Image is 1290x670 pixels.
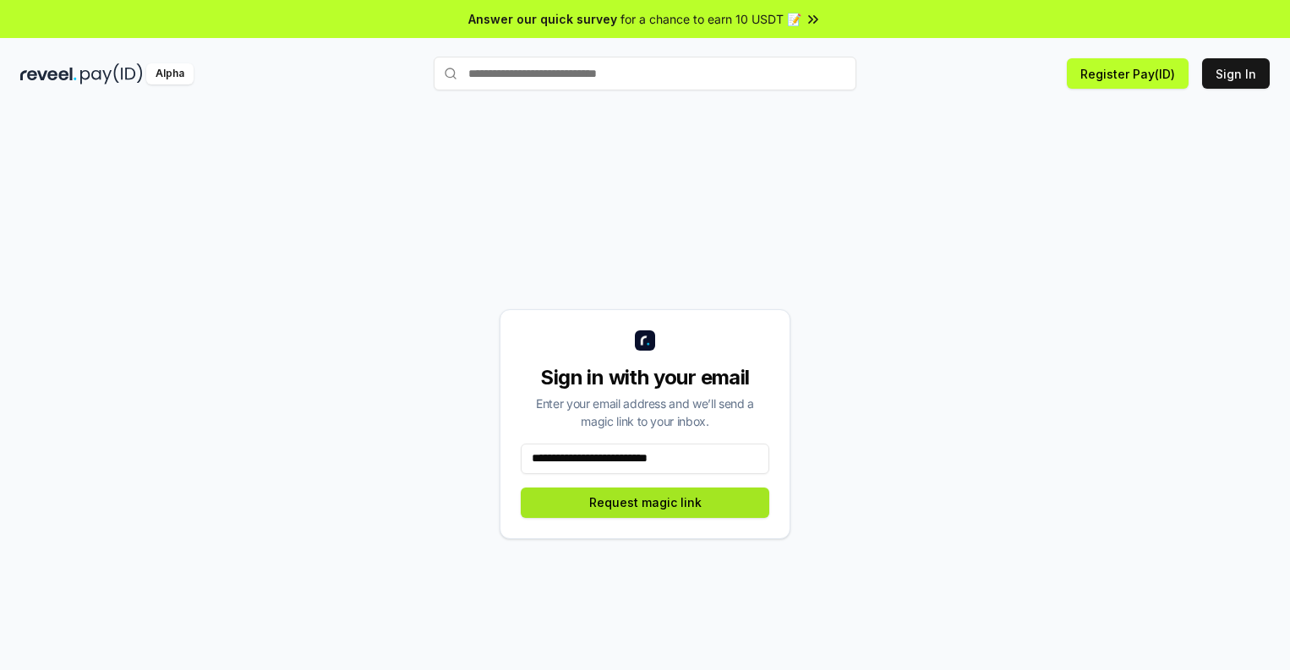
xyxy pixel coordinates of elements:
div: Sign in with your email [521,364,769,391]
span: for a chance to earn 10 USDT 📝 [620,10,801,28]
button: Sign In [1202,58,1270,89]
img: reveel_dark [20,63,77,84]
img: pay_id [80,63,143,84]
img: logo_small [635,330,655,351]
div: Alpha [146,63,194,84]
button: Register Pay(ID) [1067,58,1189,89]
div: Enter your email address and we’ll send a magic link to your inbox. [521,395,769,430]
span: Answer our quick survey [468,10,617,28]
button: Request magic link [521,488,769,518]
